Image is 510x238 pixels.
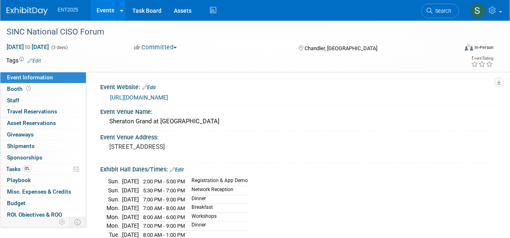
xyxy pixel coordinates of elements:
[0,106,86,117] a: Travel Reservations
[106,195,122,204] td: Sun.
[122,186,139,195] td: [DATE]
[24,44,32,50] span: to
[100,163,494,174] div: Exhibit Hall Dates/Times:
[470,3,485,18] img: Stephanie Silva
[55,217,69,227] td: Personalize Event Tab Strip
[432,8,451,14] span: Search
[28,58,41,64] a: Edit
[143,187,185,194] span: 5:30 PM - 7:00 PM
[6,166,32,172] span: Tasks
[106,213,122,222] td: Mon.
[422,43,494,55] div: Event Format
[7,177,31,183] span: Playbook
[100,81,494,92] div: Event Website:
[23,166,32,172] span: 0%
[7,211,62,218] span: ROI, Objectives & ROO
[7,74,53,81] span: Event Information
[106,177,122,186] td: Sun.
[6,43,49,51] span: [DATE] [DATE]
[143,232,185,238] span: 8:00 AM - 1:00 PM
[7,97,19,104] span: Staff
[7,85,32,92] span: Booth
[0,186,86,197] a: Misc. Expenses & Credits
[0,83,86,95] a: Booth
[4,25,452,39] div: SINC National CISO Forum
[187,195,248,204] td: Dinner
[106,186,122,195] td: Sun.
[122,204,139,213] td: [DATE]
[7,200,25,206] span: Budget
[187,177,248,186] td: Registration & App Demo
[122,177,139,186] td: [DATE]
[143,178,185,185] span: 2:00 PM - 5:00 PM
[106,115,487,128] div: Sheraton Grand at [GEOGRAPHIC_DATA]
[0,175,86,186] a: Playbook
[0,95,86,106] a: Staff
[187,213,248,222] td: Workshops
[471,56,493,60] div: Event Rating
[187,186,248,195] td: Network Reception
[170,167,184,173] a: Edit
[7,154,42,161] span: Sponsorships
[109,143,255,150] pre: [STREET_ADDRESS]
[7,120,56,126] span: Asset Reservations
[100,131,494,141] div: Event Venue Address:
[0,198,86,209] a: Budget
[106,222,122,231] td: Mon.
[143,205,185,211] span: 7:00 AM - 8:00 AM
[0,164,86,175] a: Tasks0%
[110,94,168,101] a: [URL][DOMAIN_NAME]
[7,131,34,138] span: Giveaways
[474,44,494,51] div: In-Person
[143,214,185,220] span: 8:00 AM - 6:00 PM
[122,222,139,231] td: [DATE]
[6,56,41,65] td: Tags
[58,7,78,13] span: ENT2025
[0,152,86,163] a: Sponsorships
[25,85,32,92] span: Booth not reserved yet
[0,209,86,220] a: ROI, Objectives & ROO
[7,7,48,15] img: ExhibitDay
[305,45,377,51] span: Chandler, [GEOGRAPHIC_DATA]
[421,4,459,18] a: Search
[0,141,86,152] a: Shipments
[69,217,86,227] td: Toggle Event Tabs
[51,45,68,50] span: (3 days)
[122,195,139,204] td: [DATE]
[7,108,57,115] span: Travel Reservations
[0,118,86,129] a: Asset Reservations
[0,129,86,140] a: Giveaways
[7,188,71,195] span: Misc. Expenses & Credits
[106,204,122,213] td: Mon.
[143,223,185,229] span: 7:00 PM - 9:00 PM
[131,43,180,52] button: Committed
[143,196,185,203] span: 7:00 PM - 9:00 PM
[100,106,494,116] div: Event Venue Name:
[122,213,139,222] td: [DATE]
[142,85,156,90] a: Edit
[0,72,86,83] a: Event Information
[187,222,248,231] td: Dinner
[187,204,248,213] td: Breakfast
[7,143,35,149] span: Shipments
[465,44,473,51] img: Format-Inperson.png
